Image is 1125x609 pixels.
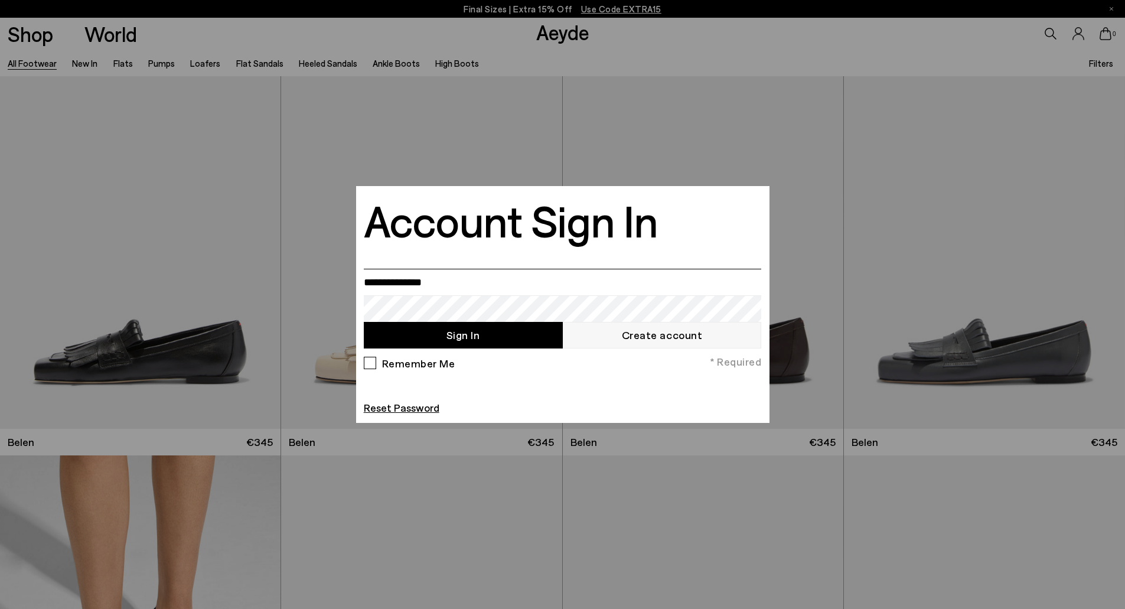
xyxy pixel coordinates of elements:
[364,322,563,349] button: Sign In
[364,196,658,243] h2: Account Sign In
[364,401,439,414] a: Reset Password
[563,322,762,349] a: Create account
[710,354,761,369] span: * Required
[379,357,455,368] label: Remember Me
